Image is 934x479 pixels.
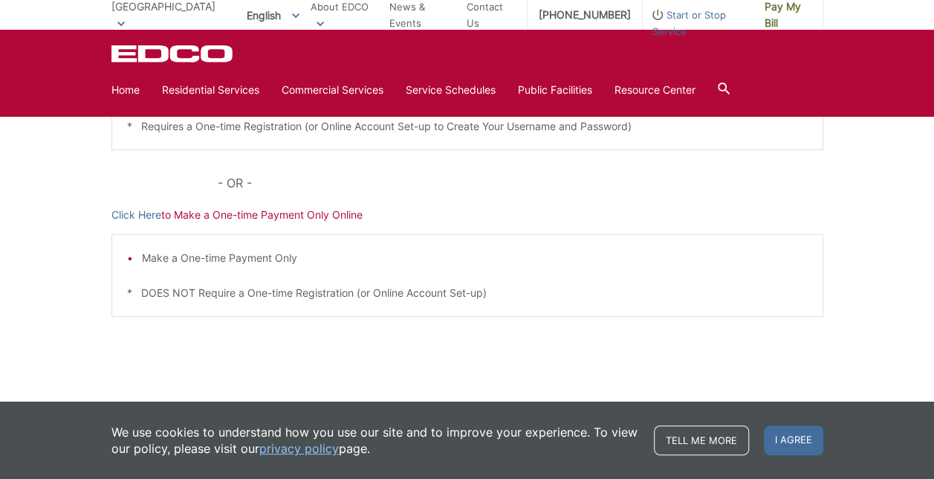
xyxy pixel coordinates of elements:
[111,207,161,223] a: Click Here
[127,118,808,135] p: * Requires a One-time Registration (or Online Account Set-up to Create Your Username and Password)
[282,82,383,98] a: Commercial Services
[764,425,823,455] span: I agree
[111,82,140,98] a: Home
[127,285,808,301] p: * DOES NOT Require a One-time Registration (or Online Account Set-up)
[142,250,808,266] li: Make a One-time Payment Only
[259,440,339,457] a: privacy policy
[406,82,496,98] a: Service Schedules
[218,173,823,193] p: - OR -
[162,82,259,98] a: Residential Services
[111,45,235,62] a: EDCD logo. Return to the homepage.
[518,82,592,98] a: Public Facilities
[111,207,823,223] p: to Make a One-time Payment Only Online
[614,82,695,98] a: Resource Center
[654,425,749,455] a: Tell me more
[111,424,639,457] p: We use cookies to understand how you use our site and to improve your experience. To view our pol...
[236,3,311,28] span: English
